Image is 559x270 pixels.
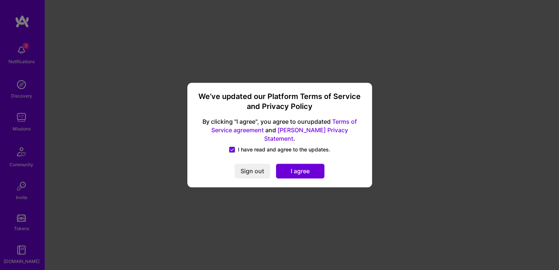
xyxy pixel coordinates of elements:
[196,92,363,112] h3: We’ve updated our Platform Terms of Service and Privacy Policy
[276,164,324,178] button: I agree
[235,164,270,178] button: Sign out
[238,146,330,153] span: I have read and agree to the updates.
[211,118,357,134] a: Terms of Service agreement
[196,118,363,143] span: By clicking "I agree", you agree to our updated and .
[264,126,348,142] a: [PERSON_NAME] Privacy Statement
